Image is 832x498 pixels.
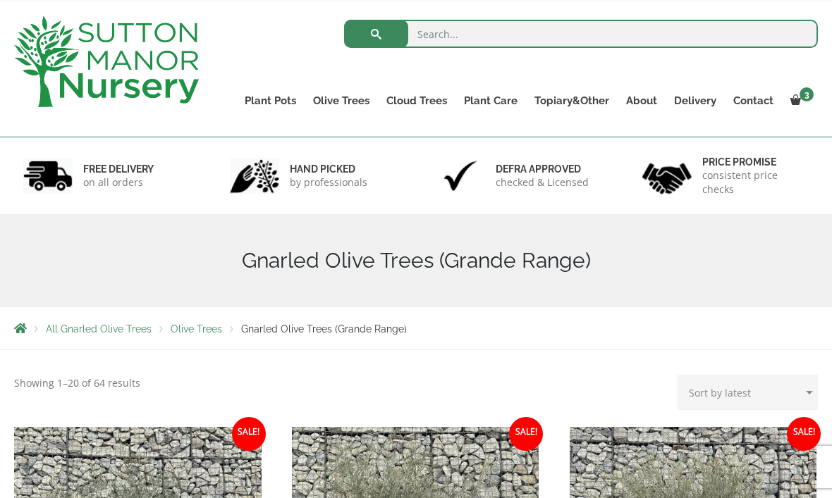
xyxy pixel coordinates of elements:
[171,323,222,335] a: Olive Trees
[232,417,266,451] span: Sale!
[787,417,821,451] span: Sale!
[290,175,367,189] p: by professionals
[14,323,818,334] nav: Breadcrumbs
[14,248,818,273] h1: Gnarled Olive Trees (Grande Range)
[83,163,154,175] h6: FREE DELIVERY
[642,154,692,197] img: 4.jpg
[230,158,279,194] img: 2.jpg
[290,163,367,175] h6: hand picked
[436,158,485,194] img: 3.jpg
[666,91,725,111] a: Delivery
[23,158,73,194] img: 1.jpg
[241,323,407,335] span: Gnarled Olive Trees (Grande Range)
[496,163,589,175] h6: Defra approved
[782,91,818,111] a: 3
[509,417,543,451] span: Sale!
[378,91,455,111] a: Cloud Trees
[618,91,666,111] a: About
[800,87,814,101] span: 3
[46,323,152,335] a: All Gnarled Olive Trees
[725,91,782,111] a: Contact
[236,91,305,111] a: Plant Pots
[678,375,818,410] select: Shop order
[14,375,140,392] p: Showing 1–20 of 64 results
[83,175,154,189] p: on all orders
[702,168,809,197] p: consistent price checks
[344,20,819,48] input: Search...
[702,156,809,168] h6: Price promise
[526,91,618,111] a: Topiary&Other
[305,91,378,111] a: Olive Trees
[496,175,589,189] p: checked & Licensed
[14,16,199,107] img: logo
[455,91,526,111] a: Plant Care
